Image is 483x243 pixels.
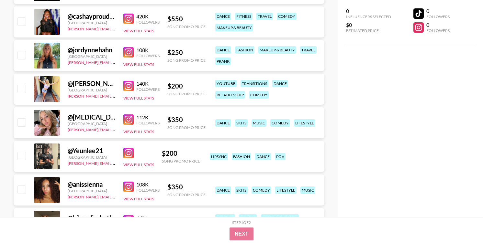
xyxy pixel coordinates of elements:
[258,46,296,54] div: makeup & beauty
[68,88,116,92] div: [GEOGRAPHIC_DATA]
[232,153,251,160] div: fashion
[162,149,200,157] div: $ 200
[68,12,116,20] div: @ cashayproudfoot
[167,116,206,124] div: $ 350
[68,160,194,166] a: [PERSON_NAME][EMAIL_ADDRESS][PERSON_NAME][DOMAIN_NAME]
[68,147,116,155] div: @ Yeunlee21
[68,20,116,25] div: [GEOGRAPHIC_DATA]
[167,125,206,130] div: Song Promo Price
[277,13,297,20] div: comedy
[167,91,206,96] div: Song Promo Price
[215,119,231,127] div: dance
[272,80,288,87] div: dance
[123,114,134,125] img: Instagram
[123,215,134,226] img: Instagram
[123,62,154,67] button: View Full Stats
[167,48,206,57] div: $ 250
[215,58,231,65] div: prank
[68,54,116,59] div: [GEOGRAPHIC_DATA]
[239,214,257,222] div: lipsync
[261,214,299,222] div: makeup & beauty
[136,47,160,53] div: 108K
[167,183,206,191] div: $ 350
[68,214,116,222] div: @ kileeelizabeth
[123,14,134,24] img: Instagram
[235,13,253,20] div: fitness
[346,14,391,19] div: Influencers Selected
[255,153,271,160] div: dance
[136,80,160,87] div: 140K
[68,121,116,126] div: [GEOGRAPHIC_DATA]
[426,22,450,28] div: 0
[232,220,251,225] div: Step 1 of 2
[68,188,116,193] div: [GEOGRAPHIC_DATA]
[68,193,163,199] a: [PERSON_NAME][EMAIL_ADDRESS][DOMAIN_NAME]
[235,186,248,194] div: skits
[235,119,248,127] div: skits
[136,87,160,92] div: Followers
[136,20,160,25] div: Followers
[256,13,273,20] div: travel
[275,186,297,194] div: lifestyle
[167,82,206,90] div: $ 200
[123,96,154,100] button: View Full Stats
[136,13,160,20] div: 420K
[215,214,235,222] div: comedy
[136,121,160,125] div: Followers
[249,91,269,99] div: comedy
[68,155,116,160] div: [GEOGRAPHIC_DATA]
[426,28,450,33] div: Followers
[123,81,134,91] img: Instagram
[167,15,206,23] div: $ 550
[300,46,317,54] div: travel
[215,91,245,99] div: relationship
[270,119,290,127] div: comedy
[275,153,286,160] div: pov
[162,159,200,164] div: Song Promo Price
[215,46,231,54] div: dance
[68,180,116,188] div: @ anissienna
[136,114,160,121] div: 112K
[123,47,134,58] img: Instagram
[426,8,450,14] div: 0
[346,8,391,14] div: 0
[167,192,206,197] div: Song Promo Price
[136,188,160,193] div: Followers
[300,186,315,194] div: music
[346,28,391,33] div: Estimated Price
[68,59,163,65] a: [PERSON_NAME][EMAIL_ADDRESS][DOMAIN_NAME]
[252,186,271,194] div: comedy
[210,153,228,160] div: lipsync
[167,217,206,225] div: $ 200
[235,46,254,54] div: fashion
[230,227,254,240] button: Next
[215,80,237,87] div: youtube
[346,22,391,28] div: $0
[123,196,154,201] button: View Full Stats
[215,13,231,20] div: dance
[123,148,134,158] img: Instagram
[68,46,116,54] div: @ jordynnehahn
[123,28,154,33] button: View Full Stats
[294,119,315,127] div: lifestyle
[426,14,450,19] div: Followers
[136,181,160,188] div: 108K
[123,129,154,134] button: View Full Stats
[136,215,160,221] div: 6.3K
[136,53,160,58] div: Followers
[241,80,268,87] div: transitions
[123,162,154,167] button: View Full Stats
[123,182,134,192] img: Instagram
[68,79,116,88] div: @ [PERSON_NAME]
[215,24,253,31] div: makeup & beauty
[68,92,163,99] a: [PERSON_NAME][EMAIL_ADDRESS][DOMAIN_NAME]
[68,126,163,132] a: [PERSON_NAME][EMAIL_ADDRESS][DOMAIN_NAME]
[167,58,206,63] div: Song Promo Price
[215,186,231,194] div: dance
[68,113,116,121] div: @ [MEDICAL_DATA].[PERSON_NAME]
[68,25,163,31] a: [PERSON_NAME][EMAIL_ADDRESS][DOMAIN_NAME]
[252,119,266,127] div: music
[167,24,206,29] div: Song Promo Price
